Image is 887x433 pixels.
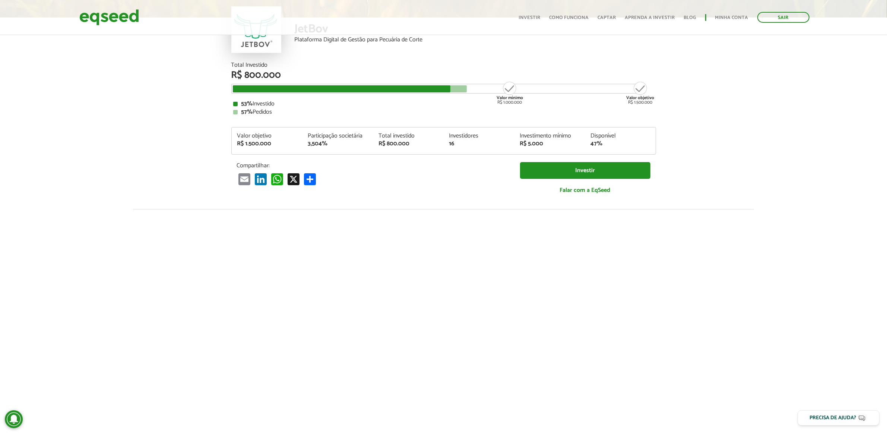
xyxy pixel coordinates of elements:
a: Captar [598,15,616,20]
div: R$ 1.000.000 [496,81,524,105]
div: 3,504% [308,141,367,147]
div: Investimento mínimo [520,133,579,139]
a: Blog [684,15,696,20]
div: Valor objetivo [237,133,297,139]
a: Como funciona [549,15,589,20]
div: R$ 5.000 [520,141,579,147]
div: R$ 800.000 [231,70,656,80]
a: LinkedIn [253,173,268,185]
a: Compartilhar [302,173,317,185]
strong: 57% [241,107,253,117]
div: Investido [233,101,654,107]
a: Investir [519,15,541,20]
div: R$ 800.000 [378,141,438,147]
a: X [286,173,301,185]
div: Total investido [378,133,438,139]
strong: 53% [241,99,253,109]
div: Investidores [449,133,509,139]
div: Participação societária [308,133,367,139]
div: R$ 1.500.000 [237,141,297,147]
div: Total Investido [231,62,656,68]
img: EqSeed [79,7,139,27]
a: WhatsApp [270,173,285,185]
div: Pedidos [233,109,654,115]
div: 16 [449,141,509,147]
a: Sair [757,12,810,23]
a: Falar com a EqSeed [520,183,650,198]
strong: Valor mínimo [497,94,523,101]
div: Disponível [590,133,650,139]
a: Minha conta [715,15,748,20]
div: R$ 1.500.000 [627,81,655,105]
a: Aprenda a investir [625,15,675,20]
a: Investir [520,162,650,179]
div: 47% [590,141,650,147]
p: Compartilhar: [237,162,509,169]
strong: Valor objetivo [627,94,655,101]
div: Plataforma Digital de Gestão para Pecuária de Corte [295,37,656,43]
a: Email [237,173,252,185]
